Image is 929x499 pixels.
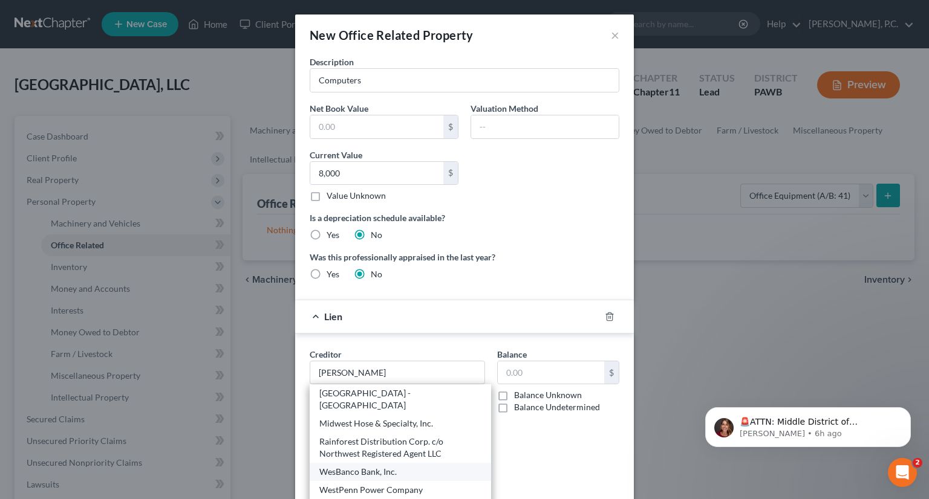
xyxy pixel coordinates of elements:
[687,382,929,466] iframe: Intercom notifications message
[310,211,619,224] label: Is a depreciation schedule available?
[443,115,458,138] div: $
[471,102,538,115] label: Valuation Method
[327,268,339,280] label: Yes
[310,361,485,385] input: Search creditor by name...
[319,387,481,411] div: [GEOGRAPHIC_DATA] - [GEOGRAPHIC_DATA]
[310,349,342,359] span: Creditor
[319,417,481,430] div: Midwest Hose & Specialty, Inc.
[319,436,481,460] div: Rainforest Distribution Corp. c/o Northwest Registered Agent LLC
[443,162,458,185] div: $
[913,458,922,468] span: 2
[371,268,382,280] label: No
[310,162,443,185] input: 0.00
[514,401,600,413] label: Balance Undetermined
[327,190,386,202] label: Value Unknown
[888,458,917,487] iframe: Intercom live chat
[611,28,619,42] button: ×
[514,389,582,401] label: Balance Unknown
[310,102,368,115] label: Net Book Value
[310,56,354,68] label: Description
[310,251,619,263] label: Was this professionally appraised in the last year?
[310,69,619,92] input: Describe...
[310,27,474,43] div: New Office Related Property
[324,311,342,322] span: Lien
[327,229,339,241] label: Yes
[371,229,382,241] label: No
[471,115,619,138] input: --
[604,361,619,384] div: $
[497,348,527,361] label: Balance
[310,115,443,138] input: 0.00
[319,484,481,496] div: WestPenn Power Company
[498,361,604,384] input: 0.00
[310,149,362,161] label: Current Value
[319,466,481,478] div: WesBanco Bank, Inc.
